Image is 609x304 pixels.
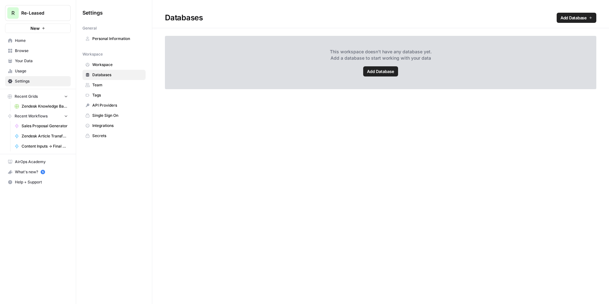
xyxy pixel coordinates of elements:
[12,101,71,111] a: Zendesk Knowledge Base Update
[5,92,71,101] button: Recent Grids
[82,34,146,44] a: Personal Information
[557,13,596,23] a: Add Database
[12,141,71,151] a: Content Inputs -> Final Outputs
[30,25,40,31] span: New
[82,60,146,70] a: Workspace
[152,13,609,23] div: Databases
[92,62,143,68] span: Workspace
[15,68,68,74] span: Usage
[82,9,103,17] span: Settings
[5,66,71,76] a: Usage
[92,133,143,139] span: Secrets
[82,25,97,31] span: General
[5,76,71,86] a: Settings
[82,100,146,110] a: API Providers
[21,10,60,16] span: Re-Leased
[15,48,68,54] span: Browse
[92,72,143,78] span: Databases
[5,167,71,177] button: What's new? 5
[15,58,68,64] span: Your Data
[15,179,68,185] span: Help + Support
[12,131,71,141] a: Zendesk Article Transform
[82,90,146,100] a: Tags
[92,113,143,118] span: Single Sign On
[15,78,68,84] span: Settings
[42,170,43,174] text: 5
[82,121,146,131] a: Integrations
[82,70,146,80] a: Databases
[15,113,48,119] span: Recent Workflows
[330,49,432,61] span: This workspace doesn't have any database yet. Add a database to start working with your data
[22,143,68,149] span: Content Inputs -> Final Outputs
[560,15,587,21] span: Add Database
[5,36,71,46] a: Home
[82,131,146,141] a: Secrets
[15,94,38,99] span: Recent Grids
[92,92,143,98] span: Tags
[15,38,68,43] span: Home
[5,157,71,167] a: AirOps Academy
[41,170,45,174] a: 5
[22,103,68,109] span: Zendesk Knowledge Base Update
[22,133,68,139] span: Zendesk Article Transform
[5,111,71,121] button: Recent Workflows
[82,51,103,57] span: Workspace
[363,66,398,76] a: Add Database
[22,123,68,129] span: Sales Proposal Generator
[12,121,71,131] a: Sales Proposal Generator
[92,36,143,42] span: Personal Information
[5,167,70,177] div: What's new?
[82,110,146,121] a: Single Sign On
[5,46,71,56] a: Browse
[15,159,68,165] span: AirOps Academy
[11,9,15,17] span: R
[92,82,143,88] span: Team
[5,177,71,187] button: Help + Support
[367,68,394,75] span: Add Database
[5,23,71,33] button: New
[82,80,146,90] a: Team
[92,102,143,108] span: API Providers
[5,5,71,21] button: Workspace: Re-Leased
[5,56,71,66] a: Your Data
[92,123,143,129] span: Integrations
